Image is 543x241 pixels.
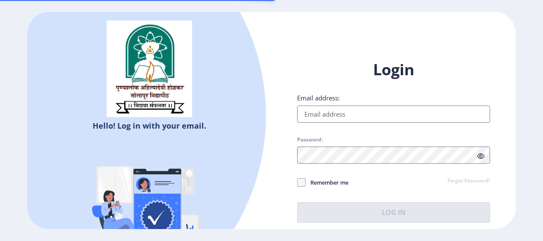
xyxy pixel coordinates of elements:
h1: Login [297,59,490,80]
span: Remember me [306,177,348,188]
button: Log In [297,202,490,223]
a: Forgot Password? [447,177,490,185]
img: sulogo.png [107,21,192,117]
label: Password: [297,136,323,143]
input: Email address [297,106,490,123]
label: Email address: [297,94,340,102]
